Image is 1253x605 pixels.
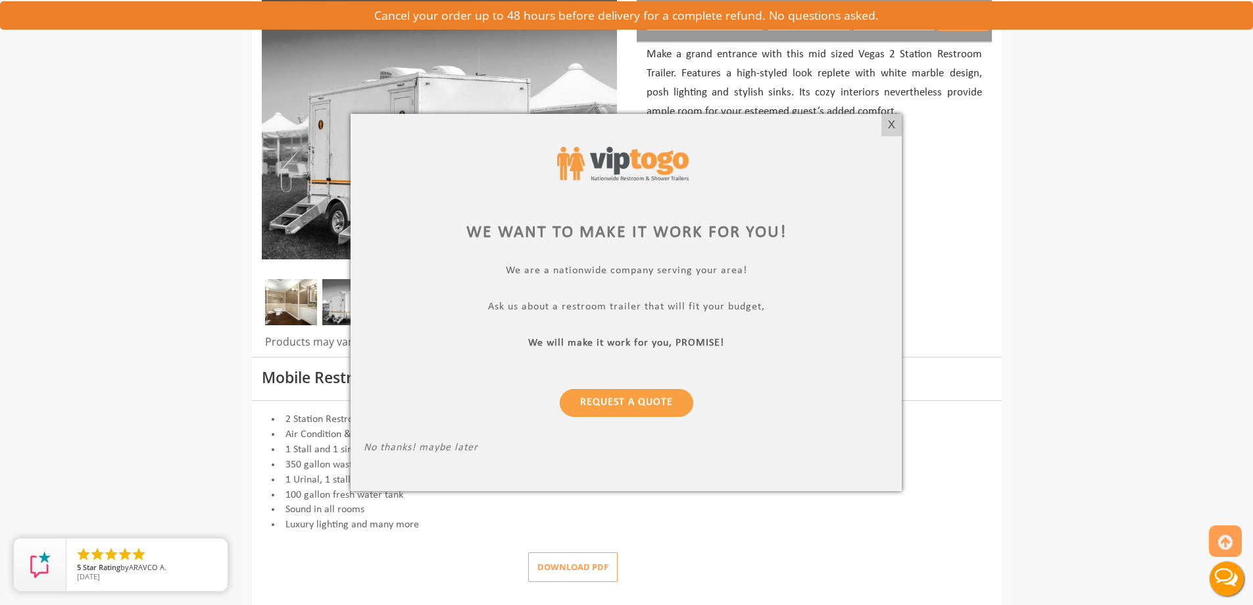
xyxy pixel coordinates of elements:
li:  [76,546,91,562]
p: We are a nationwide company serving your area! [364,265,889,280]
span: by [77,564,217,573]
img: viptogo logo [557,147,689,180]
li:  [131,546,147,562]
p: Ask us about a restroom trailer that will fit your budget, [364,301,889,316]
li:  [117,546,133,562]
b: We will make it work for you, PROMISE! [529,338,725,348]
div: X [881,114,902,136]
p: No thanks! maybe later [364,442,889,457]
span: 5 [77,562,81,572]
div: We want to make it work for you! [364,221,889,245]
span: Star Rating [83,562,120,572]
li:  [103,546,119,562]
img: Review Rating [27,552,53,578]
span: ARAVCO A. [129,562,166,572]
li:  [89,546,105,562]
a: Request a Quote [560,389,693,417]
span: [DATE] [77,571,100,581]
button: Live Chat [1200,552,1253,605]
